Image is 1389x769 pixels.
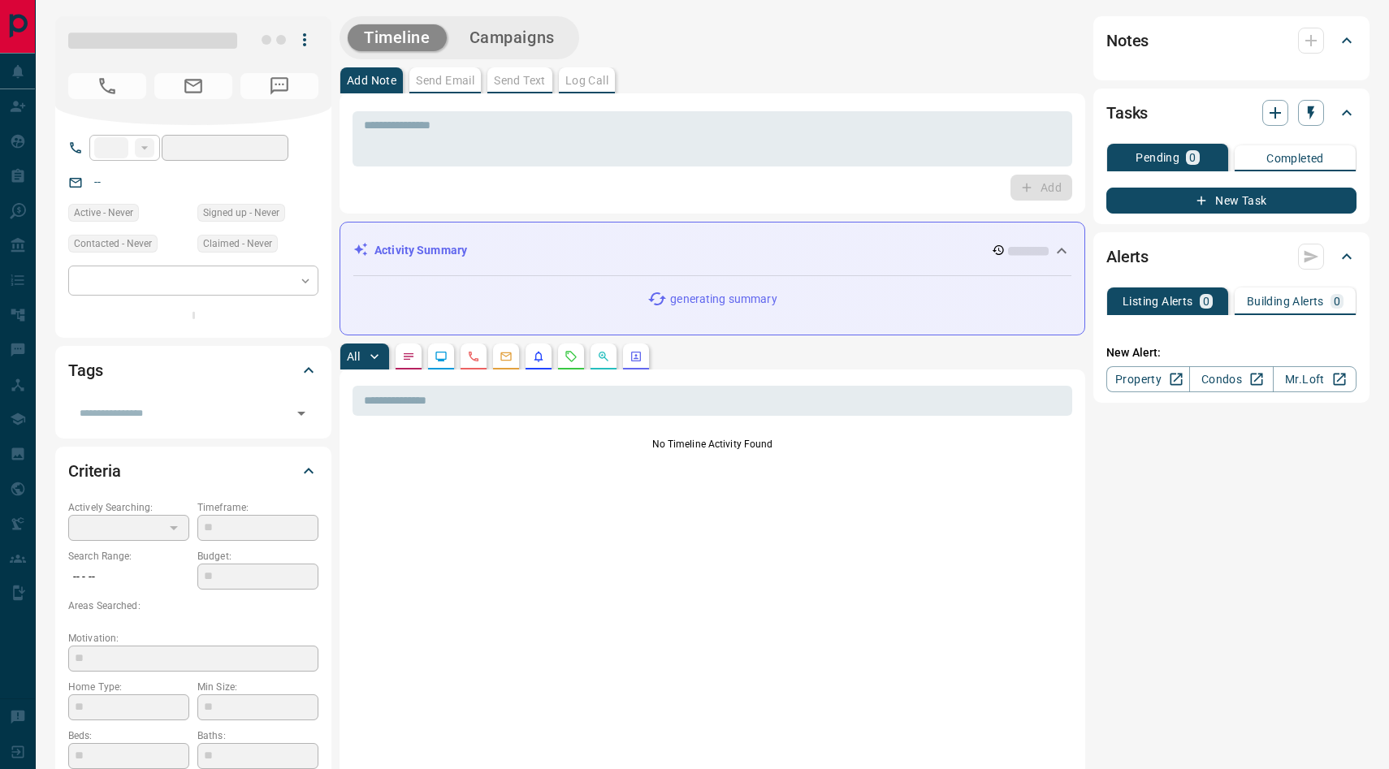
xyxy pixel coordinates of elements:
[74,235,152,252] span: Contacted - Never
[154,73,232,99] span: No Email
[435,350,448,363] svg: Lead Browsing Activity
[197,500,318,515] p: Timeframe:
[1334,296,1340,307] p: 0
[68,458,121,484] h2: Criteria
[203,235,272,252] span: Claimed - Never
[68,73,146,99] span: No Number
[1123,296,1193,307] p: Listing Alerts
[597,350,610,363] svg: Opportunities
[353,437,1072,451] p: No Timeline Activity Found
[68,680,189,694] p: Home Type:
[532,350,545,363] svg: Listing Alerts
[670,291,777,308] p: generating summary
[1106,344,1357,361] p: New Alert:
[240,73,318,99] span: No Number
[197,728,318,743] p: Baths:
[1136,152,1179,163] p: Pending
[68,728,189,743] p: Beds:
[68,351,318,390] div: Tags
[1266,153,1324,164] p: Completed
[1106,237,1357,276] div: Alerts
[353,235,1071,266] div: Activity Summary
[1189,152,1196,163] p: 0
[1106,366,1190,392] a: Property
[1106,28,1149,54] h2: Notes
[374,242,467,259] p: Activity Summary
[1273,366,1357,392] a: Mr.Loft
[500,350,513,363] svg: Emails
[630,350,643,363] svg: Agent Actions
[197,680,318,694] p: Min Size:
[74,205,133,221] span: Active - Never
[348,24,447,51] button: Timeline
[402,350,415,363] svg: Notes
[1106,93,1357,132] div: Tasks
[197,549,318,564] p: Budget:
[94,175,101,188] a: --
[68,549,189,564] p: Search Range:
[1106,100,1148,126] h2: Tasks
[1106,244,1149,270] h2: Alerts
[1106,21,1357,60] div: Notes
[1106,188,1357,214] button: New Task
[203,205,279,221] span: Signed up - Never
[68,598,318,613] p: Areas Searched:
[453,24,571,51] button: Campaigns
[1189,366,1273,392] a: Condos
[68,451,318,490] div: Criteria
[565,350,578,363] svg: Requests
[467,350,480,363] svg: Calls
[68,631,318,646] p: Motivation:
[68,564,189,590] p: -- - --
[290,402,313,425] button: Open
[68,357,102,383] h2: Tags
[68,500,189,515] p: Actively Searching:
[1203,296,1209,307] p: 0
[347,75,396,86] p: Add Note
[1247,296,1324,307] p: Building Alerts
[347,351,360,362] p: All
